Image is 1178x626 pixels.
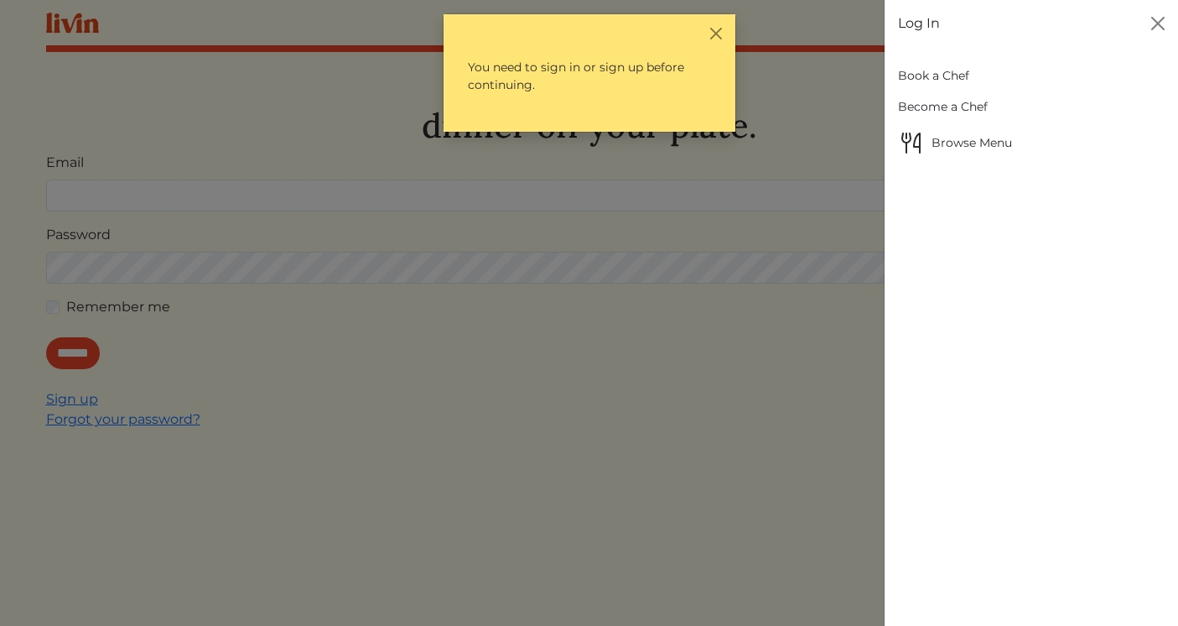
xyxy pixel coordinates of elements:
[708,24,725,42] button: Close
[1144,10,1171,37] button: Close
[898,123,1165,163] a: Browse MenuBrowse Menu
[898,129,1165,156] span: Browse Menu
[454,44,725,108] p: You need to sign in or sign up before continuing.
[898,91,1165,123] a: Become a Chef
[898,13,940,34] a: Log In
[898,129,925,156] img: Browse Menu
[898,60,1165,91] a: Book a Chef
